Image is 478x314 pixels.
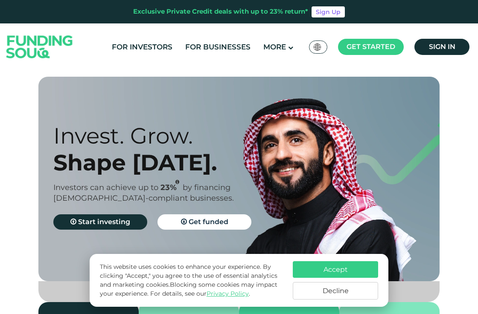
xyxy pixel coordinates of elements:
div: Invest. Grow. [53,122,312,149]
span: 23% [160,183,183,192]
button: Accept [293,261,378,278]
a: For Investors [110,40,175,54]
a: For Businesses [183,40,253,54]
a: Sign in [414,39,469,55]
span: Get funded [189,218,228,226]
span: Start investing [78,218,130,226]
span: More [263,43,286,51]
span: Blocking some cookies may impact your experience. [100,281,277,297]
a: Sign Up [312,6,345,17]
i: 23% IRR (expected) ~ 15% Net yield (expected) [175,180,179,184]
a: Get funded [157,214,251,230]
button: Decline [293,282,378,300]
span: Investors can achieve up to [53,183,158,192]
span: by financing [DEMOGRAPHIC_DATA]-compliant businesses. [53,183,234,203]
a: Privacy Policy [207,290,249,297]
p: This website uses cookies to enhance your experience. By clicking "Accept," you agree to the use ... [100,262,284,298]
span: Get started [347,43,395,51]
div: Shape [DATE]. [53,149,312,176]
div: Exclusive Private Credit deals with up to 23% return* [133,7,308,17]
a: Start investing [53,214,147,230]
span: Sign in [429,43,455,51]
span: For details, see our . [150,290,250,297]
img: SA Flag [314,43,321,51]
